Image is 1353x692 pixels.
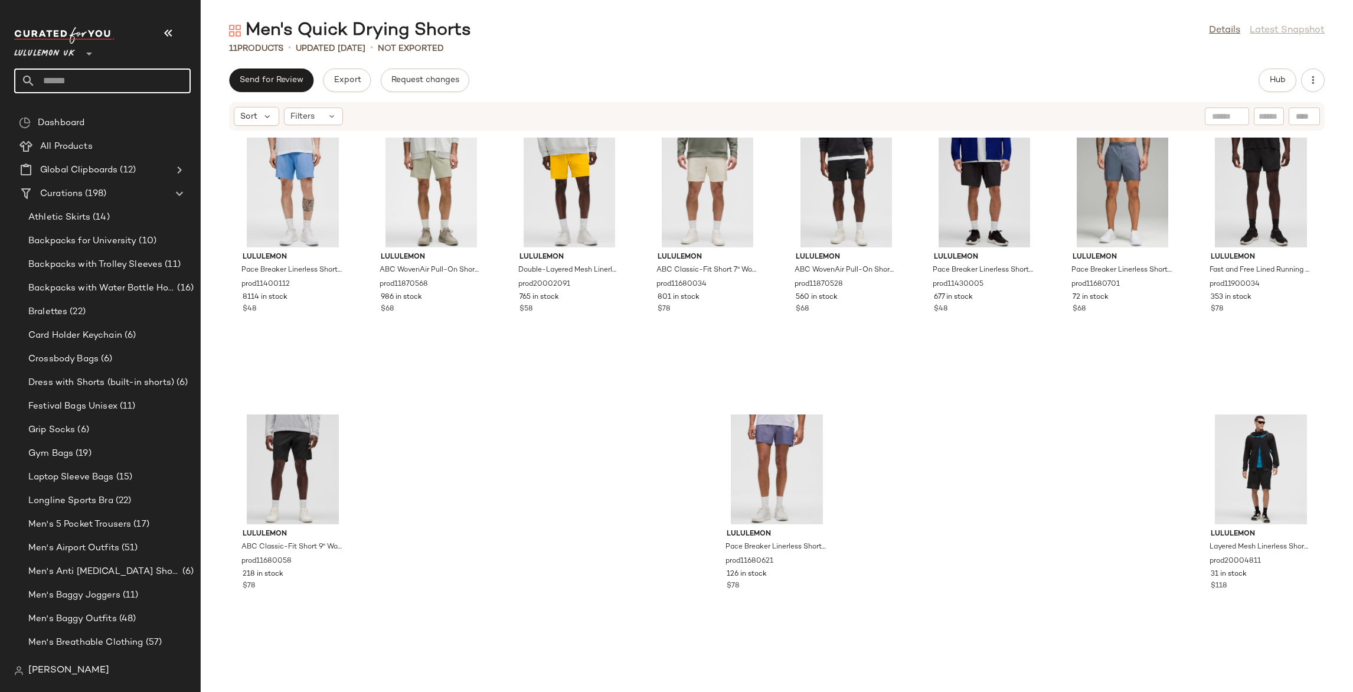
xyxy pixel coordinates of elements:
img: svg%3e [229,25,241,37]
span: Hub [1269,76,1286,85]
button: Send for Review [229,68,313,92]
span: 353 in stock [1211,292,1251,303]
span: prod11400112 [241,279,290,290]
span: Pace Breaker Linerless Short 7" [241,265,342,276]
span: 677 in stock [934,292,973,303]
span: Global Clipboards [40,164,117,177]
span: $68 [381,304,394,315]
div: Products [229,43,283,55]
span: (22) [67,305,86,319]
span: (6) [180,565,194,579]
span: Men's Breathable Clothing [28,636,143,649]
span: (11) [120,589,139,602]
span: Export [333,76,361,85]
span: lululemon [243,252,343,263]
span: $58 [519,304,532,315]
img: svg%3e [14,666,24,675]
span: prod20002091 [518,279,570,290]
span: prod11680701 [1071,279,1120,290]
span: (6) [75,423,89,437]
span: Crossbody Bags [28,352,99,366]
span: 801 in stock [658,292,700,303]
span: ABC Classic-Fit Short 7" WovenAir [656,265,757,276]
span: Festival Bags Unisex [28,400,117,413]
span: Athletic Skirts [28,211,90,224]
img: LM7BNOS_0001_1 [786,138,906,247]
span: prod11900034 [1210,279,1260,290]
span: Longline Sports Bra [28,494,113,508]
span: lululemon [1211,529,1311,540]
span: (6) [122,329,136,342]
span: Bralettes [28,305,67,319]
span: Double-Layered Mesh Linerless Short 7" [518,265,619,276]
span: lululemon [1073,252,1173,263]
span: • [370,41,373,56]
span: (12) [117,164,136,177]
span: Backpacks with Water Bottle Holder [28,282,175,295]
span: Men's Baggy Joggers [28,589,120,602]
span: (11) [162,258,181,272]
span: Laptop Sleeve Bags [28,471,114,484]
img: LM7BGVS_0001_1 [233,414,352,524]
span: Sort [240,110,257,123]
span: Fast and Free Lined Running Short 5" [1210,265,1310,276]
span: Card Holder Keychain [28,329,122,342]
span: prod11680034 [656,279,707,290]
span: (15) [114,471,133,484]
span: Dress with Shorts (built-in shorts) [28,376,174,390]
span: $78 [243,581,255,592]
span: Pace Breaker Linerless Short 5" Iridescent [725,542,826,553]
span: lululemon [381,252,481,263]
span: Grip Socks [28,423,75,437]
button: Hub [1259,68,1296,92]
span: lululemon [243,529,343,540]
span: Pace Breaker Linerless Short 7" Iridescent [1071,265,1172,276]
span: Send for Review [239,76,303,85]
img: LM7BNBS_0001_1 [1201,414,1321,524]
span: prod20004811 [1210,556,1261,567]
button: Export [323,68,371,92]
span: 218 in stock [243,569,283,580]
img: LM7BC6S_025461_1 [233,138,352,247]
span: Men's 5 Pocket Trousers [28,518,131,531]
span: prod11430005 [933,279,983,290]
span: (16) [175,282,194,295]
span: (57) [143,636,162,649]
span: (14) [90,211,110,224]
span: ABC Classic-Fit Short 9" WovenAir [241,542,342,553]
span: prod11680058 [241,556,292,567]
span: [PERSON_NAME] [28,664,109,678]
span: $78 [658,304,670,315]
span: lululemon [519,252,620,263]
span: (11) [117,400,136,413]
img: LM7BNJS_059067_1 [510,138,629,247]
span: (22) [113,494,132,508]
span: Men's Anti [MEDICAL_DATA] Shorts [28,565,180,579]
span: Men's Baggy Outfits [28,612,117,626]
span: 765 in stock [519,292,559,303]
span: lululemon [1211,252,1311,263]
span: All Products [40,140,93,154]
span: (51) [119,541,138,555]
img: LM7BI5S_062386_1 [1063,138,1182,247]
span: (6) [174,376,188,390]
span: 31 in stock [1211,569,1247,580]
img: cfy_white_logo.C9jOOHJF.svg [14,27,115,44]
span: 126 in stock [727,569,767,580]
span: lululemon [934,252,1034,263]
span: 986 in stock [381,292,422,303]
span: $78 [727,581,739,592]
span: Request changes [391,76,459,85]
img: LM7BKRS_0001_1 [1201,138,1321,247]
div: Men's Quick Drying Shorts [229,19,471,43]
img: LM7BGUS_033454_1 [648,138,767,247]
img: LM7BH7S_066213_1 [717,414,836,524]
span: Lululemon UK [14,40,75,61]
span: Filters [290,110,315,123]
p: Not Exported [378,43,444,55]
span: (6) [99,352,112,366]
span: prod11680621 [725,556,773,567]
span: • [288,41,291,56]
span: lululemon [796,252,896,263]
span: 560 in stock [796,292,838,303]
